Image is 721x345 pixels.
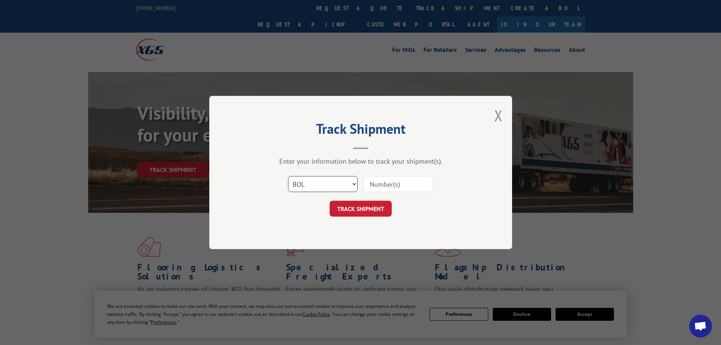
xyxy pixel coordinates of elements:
div: Enter your information below to track your shipment(s). [247,157,474,165]
button: Close modal [494,105,503,125]
h2: Track Shipment [247,123,474,138]
button: TRACK SHIPMENT [330,201,392,217]
input: Number(s) [363,176,433,192]
div: Open chat [689,315,712,337]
